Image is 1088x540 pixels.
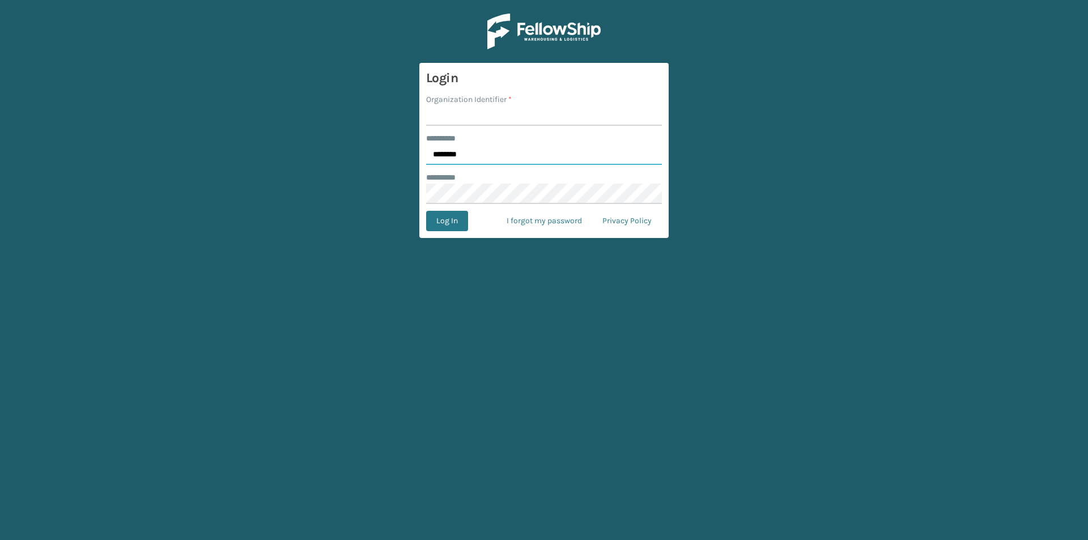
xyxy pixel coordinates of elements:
[426,211,468,231] button: Log In
[426,70,662,87] h3: Login
[496,211,592,231] a: I forgot my password
[487,14,601,49] img: Logo
[592,211,662,231] a: Privacy Policy
[426,93,512,105] label: Organization Identifier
